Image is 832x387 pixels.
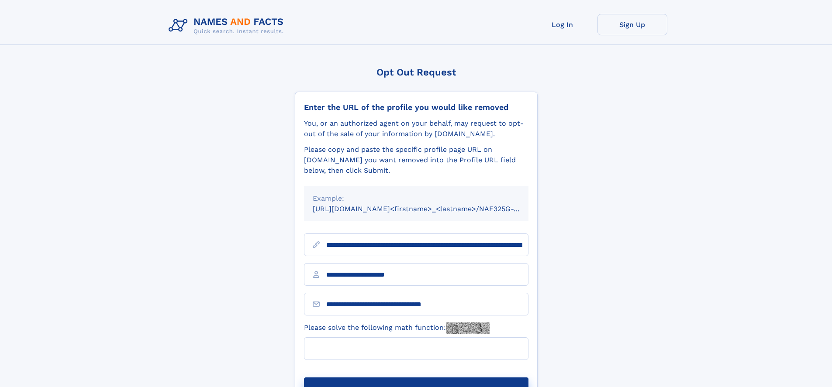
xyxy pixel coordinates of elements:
div: Enter the URL of the profile you would like removed [304,103,528,112]
img: Logo Names and Facts [165,14,291,38]
a: Log In [528,14,597,35]
div: Example: [313,193,520,204]
div: Opt Out Request [295,67,538,78]
small: [URL][DOMAIN_NAME]<firstname>_<lastname>/NAF325G-xxxxxxxx [313,205,545,213]
div: Please copy and paste the specific profile page URL on [DOMAIN_NAME] you want removed into the Pr... [304,144,528,176]
a: Sign Up [597,14,667,35]
label: Please solve the following math function: [304,322,490,334]
div: You, or an authorized agent on your behalf, may request to opt-out of the sale of your informatio... [304,118,528,139]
